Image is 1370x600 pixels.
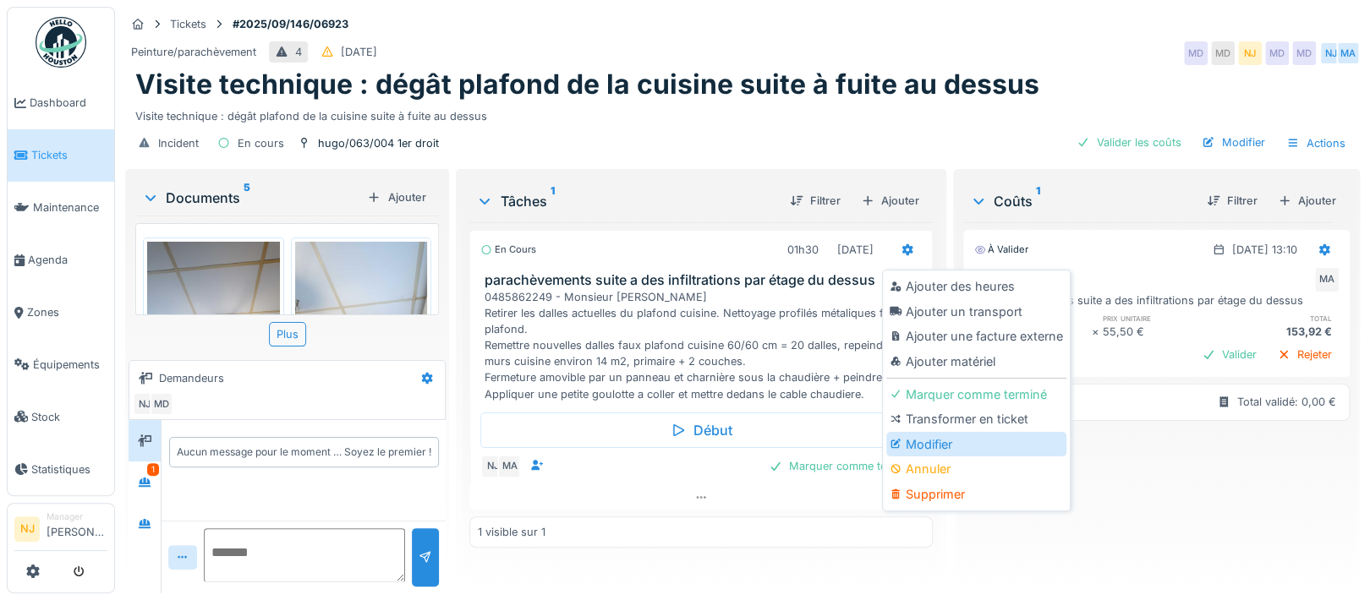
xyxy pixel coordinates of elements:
div: Marquer comme terminé [762,455,922,477]
div: Plus [269,322,306,346]
img: 2f2u2lmt8rxtp1369skdwndgt8s1 [147,242,280,418]
span: Maintenance [33,199,107,215]
sup: 5 [244,188,250,208]
div: Modifier [1195,131,1272,154]
div: En cours [480,243,535,257]
div: MD [1184,41,1208,65]
div: Supprimer [886,482,1066,507]
div: 1 [147,463,159,476]
div: [DATE] [341,44,377,60]
div: Filtrer [783,189,847,212]
div: MD [1265,41,1289,65]
div: Ajouter un transport [886,299,1066,325]
li: NJ [14,516,40,542]
div: 4 [295,44,302,60]
div: hugo/063/004 1er droit [318,135,439,151]
span: Dashboard [30,95,107,111]
div: Tickets [170,16,206,32]
div: 01h30 [787,242,819,258]
h3: parachèvements suite a des infiltrations par étage du dessus [484,272,924,288]
h6: total [1220,313,1339,324]
div: À valider [974,243,1028,257]
h1: Visite technique : dégât plafond de la cuisine suite à fuite au dessus [135,68,1039,101]
div: Début [480,412,921,448]
div: Documents [142,188,360,208]
div: parachèvements suite a des infiltrations par étage du dessus [974,292,1303,308]
div: Valider les coûts [1070,131,1188,154]
div: Total validé: 0,00 € [1237,394,1336,410]
div: Ajouter [360,186,432,209]
span: Tickets [31,147,107,163]
span: Stock [31,409,107,425]
div: Marquer comme terminé [886,382,1066,407]
div: Valider [1195,343,1263,366]
div: Ajouter [854,189,926,212]
div: NJ [1319,41,1343,65]
div: MA [1315,268,1339,292]
div: Coûts [970,191,1193,211]
sup: 1 [550,191,554,211]
div: 153,92 € [1220,324,1339,340]
div: MA [497,455,521,478]
span: Équipements [33,357,107,373]
div: Filtrer [1200,189,1264,212]
div: Demandeurs [159,370,224,386]
div: MA [1336,41,1360,65]
div: Modifier [886,432,1066,457]
div: Ajouter matériel [886,349,1066,374]
div: [DATE] 13:10 [1232,242,1297,258]
div: Manager [47,510,107,523]
div: 55,50 € [1103,324,1221,340]
div: Ajouter une facture externe [886,324,1066,349]
div: Visite technique : dégât plafond de la cuisine suite à fuite au dessus [135,101,1350,124]
div: 1 visible sur 1 [477,524,545,540]
div: Rejeter [1270,343,1339,366]
div: Tâches [476,191,775,211]
div: 0485862249 - Monsieur [PERSON_NAME] Retirer les dalles actuelles du plafond cuisine. Nettoyage pr... [484,289,924,402]
h6: prix unitaire [1103,313,1221,324]
div: Ajouter des heures [886,274,1066,299]
div: Annuler [886,456,1066,482]
sup: 1 [1036,191,1040,211]
div: NJ [1238,41,1262,65]
div: Aucun message pour le moment … Soyez le premier ! [177,445,431,460]
div: × [1092,324,1103,340]
img: Badge_color-CXgf-gQk.svg [36,17,86,68]
div: Peinture/parachèvement [131,44,256,60]
span: Statistiques [31,461,107,477]
div: Incident [158,135,199,151]
div: NJ [133,392,156,416]
div: MD [1211,41,1235,65]
span: Agenda [28,252,107,268]
span: Zones [27,304,107,320]
div: En cours [238,135,284,151]
div: Ajouter [1271,189,1343,212]
img: tcbh8jo1rq2t613m6ic3ht7cdilt [295,242,428,418]
div: NJ [480,455,504,478]
div: MD [1292,41,1316,65]
strong: #2025/09/146/06923 [226,16,355,32]
div: Actions [1279,131,1353,155]
div: MD [150,392,173,416]
div: [DATE] [837,242,874,258]
div: Transformer en ticket [886,406,1066,432]
li: [PERSON_NAME] [47,510,107,547]
div: Intervention [974,265,1067,286]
